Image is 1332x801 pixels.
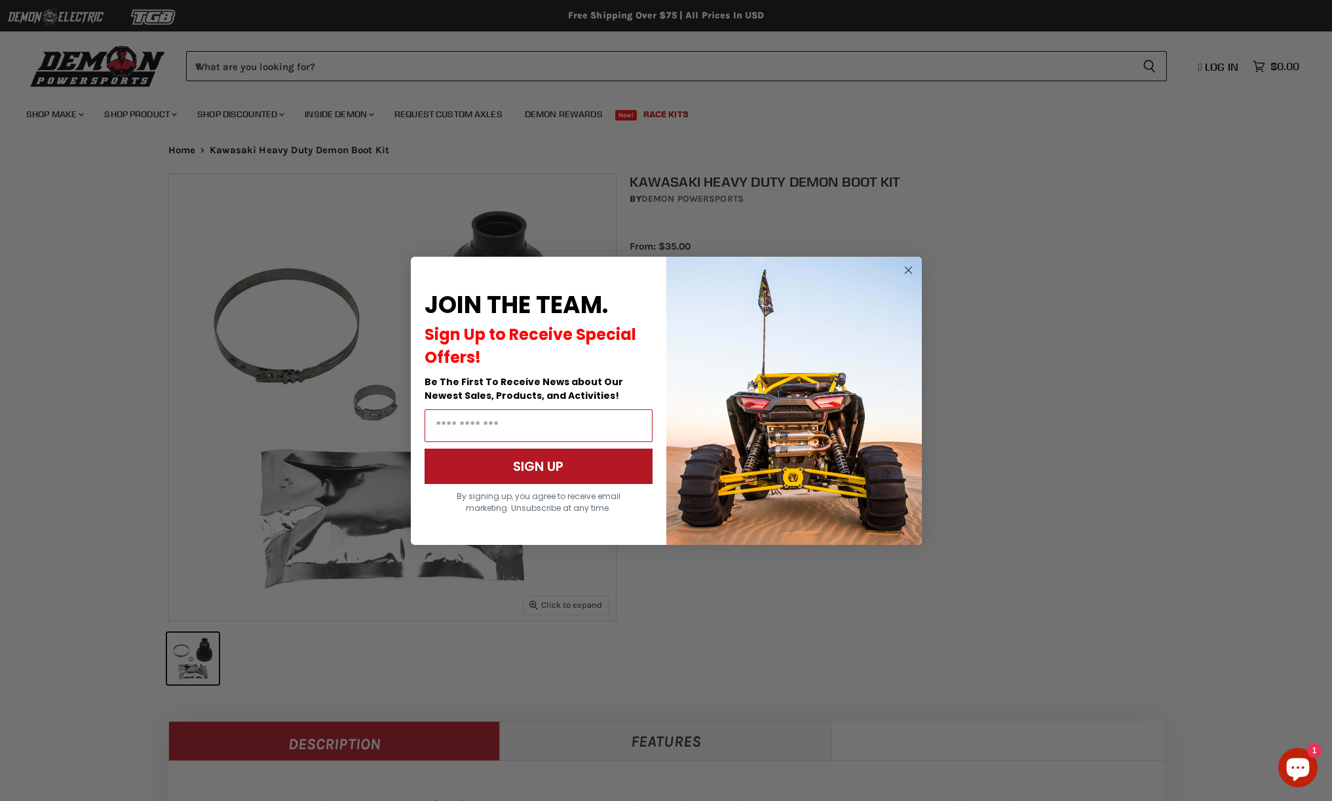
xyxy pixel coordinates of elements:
span: By signing up, you agree to receive email marketing. Unsubscribe at any time. [457,491,620,513]
span: Be The First To Receive News about Our Newest Sales, Products, and Activities! [425,375,623,402]
button: Close dialog [900,262,917,278]
button: SIGN UP [425,449,653,484]
span: JOIN THE TEAM. [425,288,608,322]
inbox-online-store-chat: Shopify online store chat [1274,748,1322,791]
img: a9095488-b6e7-41ba-879d-588abfab540b.jpeg [666,257,922,545]
span: Sign Up to Receive Special Offers! [425,324,636,368]
input: Email Address [425,409,653,442]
